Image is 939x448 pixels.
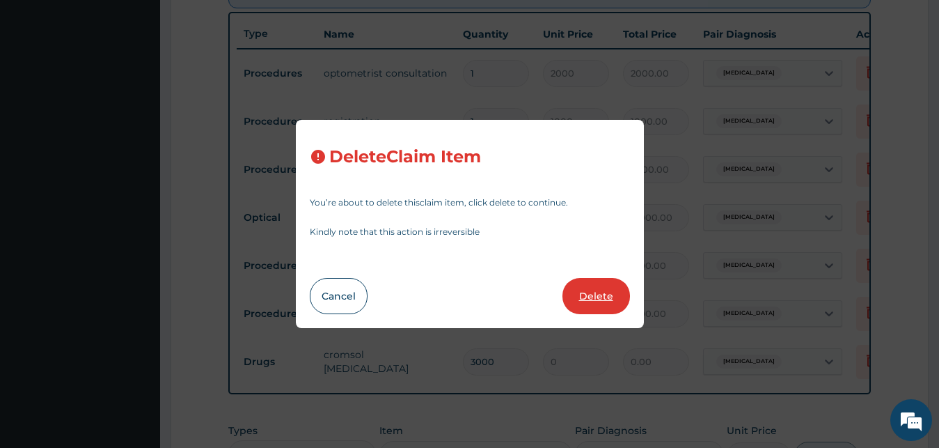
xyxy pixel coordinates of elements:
div: Chat with us now [72,78,234,96]
button: Cancel [310,278,368,314]
p: Kindly note that this action is irreversible [310,228,630,236]
p: You’re about to delete this claim item , click delete to continue. [310,199,630,207]
textarea: Type your message and hit 'Enter' [7,300,265,348]
h3: Delete Claim Item [329,148,481,167]
button: Delete [562,278,630,314]
span: We're online! [81,135,192,276]
div: Minimize live chat window [228,7,262,40]
img: d_794563401_company_1708531726252_794563401 [26,70,56,105]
